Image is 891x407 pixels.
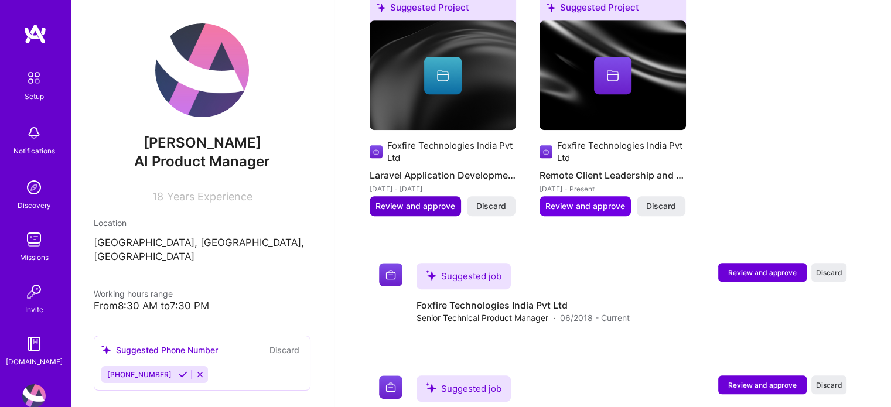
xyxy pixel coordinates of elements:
[426,270,436,281] i: icon SuggestedTeams
[152,190,163,203] span: 18
[370,196,461,216] button: Review and approve
[417,299,630,312] h4: Foxfire Technologies India Pvt Ltd
[101,345,111,355] i: icon SuggestedTeams
[22,176,46,199] img: discovery
[540,145,552,159] img: Company logo
[13,145,55,157] div: Notifications
[540,167,686,183] h4: Remote Client Leadership and Strategic Execution
[557,139,686,164] div: Foxfire Technologies India Pvt Ltd
[417,375,511,402] div: Suggested job
[107,370,172,379] span: [PHONE_NUMBER]
[387,139,516,164] div: Foxfire Technologies India Pvt Ltd
[545,200,625,212] span: Review and approve
[540,196,631,216] button: Review and approve
[379,263,402,286] img: Company logo
[22,280,46,303] img: Invite
[379,375,402,399] img: Company logo
[94,289,173,299] span: Working hours range
[718,263,807,282] button: Review and approve
[540,20,686,131] img: cover
[370,20,516,131] img: cover
[155,23,249,117] img: User Avatar
[22,66,46,90] img: setup
[728,380,797,390] span: Review and approve
[370,145,383,159] img: Company logo
[417,263,511,289] div: Suggested job
[728,268,797,278] span: Review and approve
[20,251,49,264] div: Missions
[22,332,46,355] img: guide book
[426,382,436,393] i: icon SuggestedTeams
[718,375,807,394] button: Review and approve
[101,344,218,356] div: Suggested Phone Number
[560,312,630,324] span: 06/2018 - Current
[370,167,516,183] h4: Laravel Application Development and Technical Leadership
[370,183,516,195] div: [DATE] - [DATE]
[547,3,555,12] i: icon SuggestedTeams
[375,200,455,212] span: Review and approve
[94,134,310,152] span: [PERSON_NAME]
[417,312,548,324] span: Senior Technical Product Manager
[266,343,303,357] button: Discard
[646,200,676,212] span: Discard
[467,196,516,216] button: Discard
[22,121,46,145] img: bell
[6,355,63,368] div: [DOMAIN_NAME]
[637,196,685,216] button: Discard
[553,312,555,324] span: ·
[816,268,842,278] span: Discard
[816,380,842,390] span: Discard
[22,228,46,251] img: teamwork
[134,153,270,170] span: AI Product Manager
[179,370,187,379] i: Accept
[18,199,51,211] div: Discovery
[25,303,43,316] div: Invite
[94,217,310,229] div: Location
[94,236,310,264] p: [GEOGRAPHIC_DATA], [GEOGRAPHIC_DATA], [GEOGRAPHIC_DATA]
[540,183,686,195] div: [DATE] - Present
[167,190,252,203] span: Years Experience
[811,375,846,394] button: Discard
[25,90,44,102] div: Setup
[811,263,846,282] button: Discard
[196,370,204,379] i: Reject
[94,300,310,312] div: From 8:30 AM to 7:30 PM
[377,3,385,12] i: icon SuggestedTeams
[476,200,506,212] span: Discard
[23,23,47,45] img: logo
